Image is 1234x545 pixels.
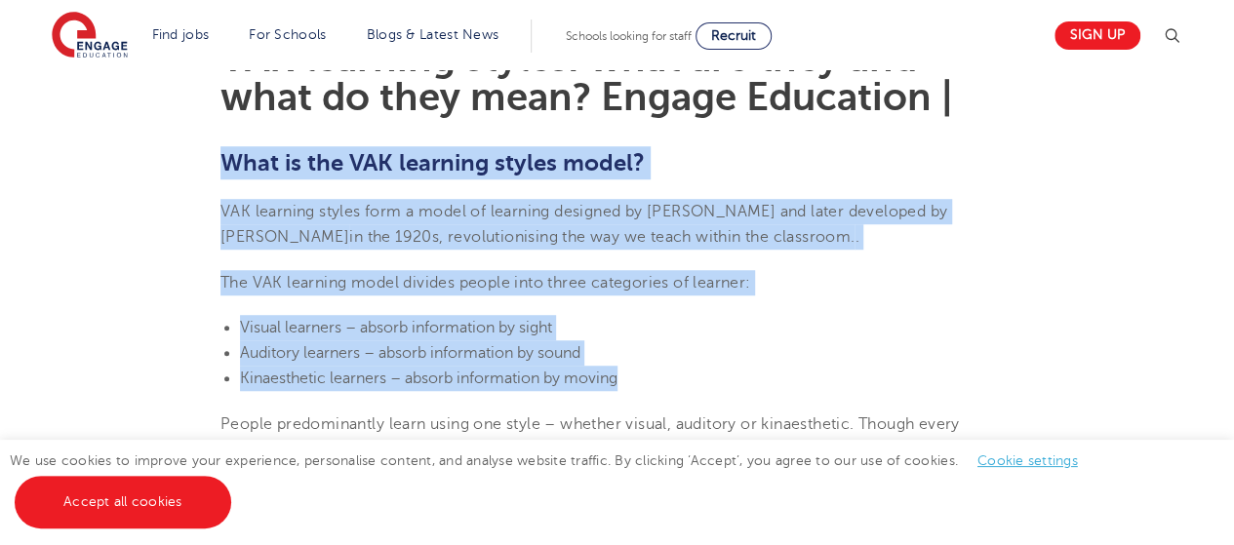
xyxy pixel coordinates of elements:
span: Auditory learners – absorb information by sound [240,344,580,362]
a: Recruit [696,22,772,50]
a: For Schools [249,27,326,42]
a: Accept all cookies [15,476,231,528]
span: The VAK learning model divides people into three categories of learner: [220,274,750,292]
span: Recruit [711,28,756,43]
span: Visual learners – absorb information by sight [240,319,552,336]
span: VAK learning styles form a model of learning designed by [PERSON_NAME] and later developed by [PE... [220,203,947,246]
b: What is the VAK learning styles model? [220,149,645,176]
a: Blogs & Latest News [367,27,499,42]
a: Sign up [1055,21,1140,50]
h1: VAK learning styles: what are they and what do they mean? Engage Education | [220,39,1014,117]
a: Find jobs [152,27,210,42]
span: We use cookies to improve your experience, personalise content, and analyse website traffic. By c... [10,453,1097,509]
img: Engage Education [52,12,128,60]
span: Schools looking for staff [566,29,692,43]
span: People predominantly learn using one style – whether visual, auditory or kinaesthetic. Though eve... [220,415,985,485]
span: Kinaesthetic learners – absorb information by moving [240,370,617,387]
a: Cookie settings [977,453,1078,468]
span: in the 1920s, revolutionising the way we teach within the classroom. [349,228,855,246]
